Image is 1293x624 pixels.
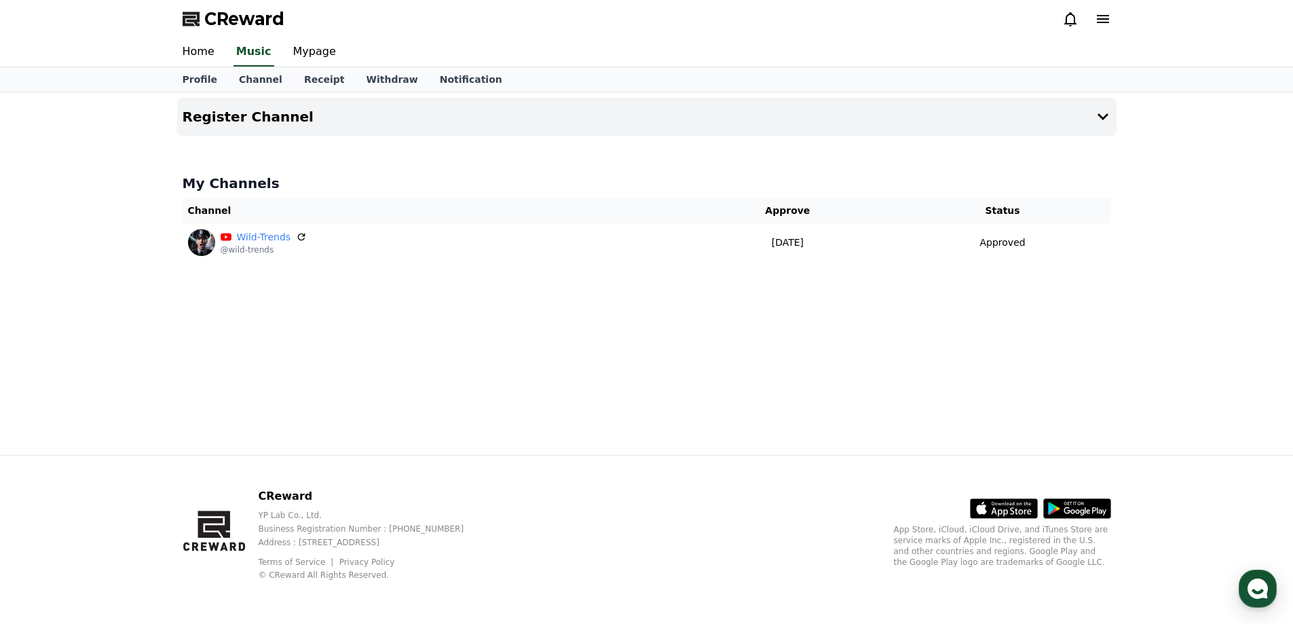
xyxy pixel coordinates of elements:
span: CReward [204,8,284,30]
p: CReward [258,488,485,504]
a: Settings [175,430,261,464]
a: Terms of Service [258,557,335,567]
a: Channel [228,67,293,92]
th: Approve [681,198,895,223]
span: Messages [113,452,153,462]
p: Address : [STREET_ADDRESS] [258,537,485,548]
th: Status [895,198,1111,223]
button: Register Channel [177,98,1117,136]
p: YP Lab Co., Ltd. [258,510,485,521]
p: App Store, iCloud, iCloud Drive, and iTunes Store are service marks of Apple Inc., registered in ... [894,524,1111,568]
h4: Register Channel [183,109,314,124]
a: Wild-Trends [237,230,291,244]
img: Wild-Trends [188,229,215,256]
span: Home [35,451,58,462]
p: Approved [979,236,1025,250]
p: [DATE] [686,236,889,250]
h4: My Channels [183,174,1111,193]
p: @wild-trends [221,244,307,255]
a: Messages [90,430,175,464]
a: Receipt [293,67,356,92]
a: Profile [172,67,228,92]
a: CReward [183,8,284,30]
a: Mypage [282,38,347,67]
a: Music [233,38,274,67]
a: Home [172,38,225,67]
a: Notification [429,67,513,92]
p: Business Registration Number : [PHONE_NUMBER] [258,524,485,534]
a: Home [4,430,90,464]
th: Channel [183,198,681,223]
p: © CReward All Rights Reserved. [258,570,485,581]
a: Privacy Policy [339,557,395,567]
span: Settings [201,451,234,462]
a: Withdraw [355,67,428,92]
